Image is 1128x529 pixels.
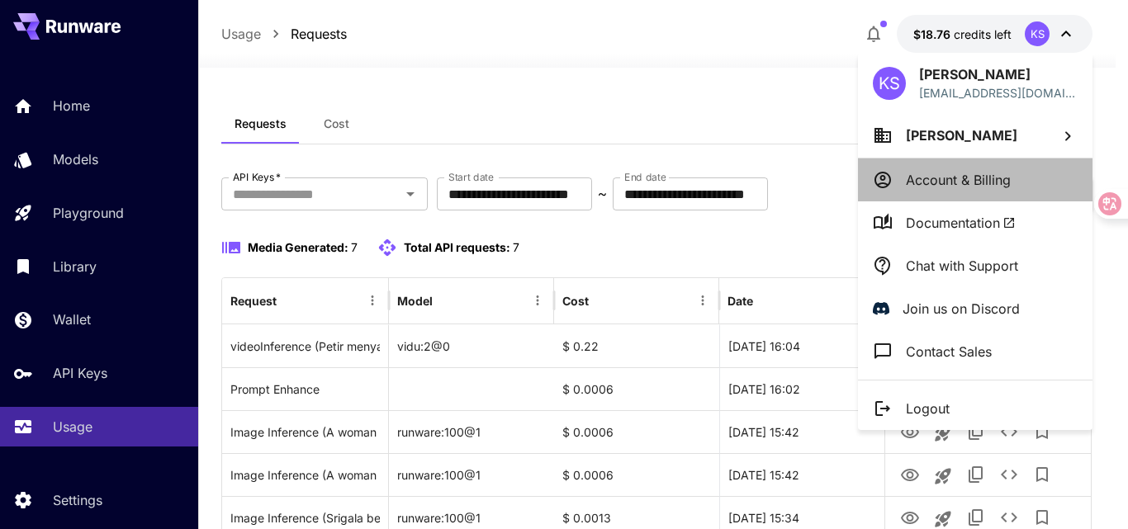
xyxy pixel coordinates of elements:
[858,113,1092,158] button: [PERSON_NAME]
[906,342,992,361] p: Contact Sales
[906,213,1016,233] span: Documentation
[919,84,1078,102] p: [EMAIL_ADDRESS][DOMAIN_NAME]
[903,299,1020,319] p: Join us on Discord
[906,127,1017,144] span: [PERSON_NAME]
[906,170,1011,190] p: Account & Billing
[906,399,950,418] p: Logout
[906,256,1018,276] p: Chat with Support
[873,67,906,100] div: KS
[919,64,1078,84] p: [PERSON_NAME]
[919,84,1078,102] div: bradvolt@gmail.com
